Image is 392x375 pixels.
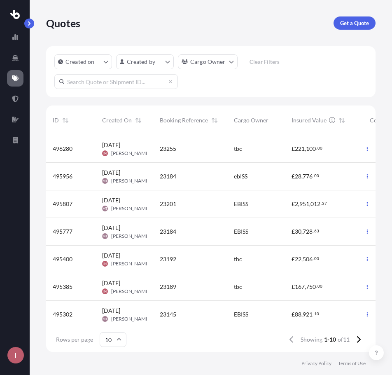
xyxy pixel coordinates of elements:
button: Clear Filters [242,55,288,68]
span: [DATE] [102,196,120,204]
span: [DATE] [102,224,120,232]
span: MT [103,177,107,185]
span: EBISS [234,200,248,208]
span: , [301,229,303,234]
p: Clear Filters [250,58,280,66]
span: 728 [303,229,313,234]
span: , [301,256,303,262]
span: [DATE] [102,279,120,287]
span: 495302 [53,310,72,319]
span: , [301,173,303,179]
span: Created On [102,116,132,124]
span: 495956 [53,172,72,180]
span: tbc [234,145,242,153]
span: . [321,202,322,205]
span: [DATE] [102,307,120,315]
span: 495400 [53,255,72,263]
span: £ [292,256,295,262]
span: 00 [317,285,322,288]
span: [PERSON_NAME] [111,288,150,295]
span: 167 [295,284,305,290]
span: . [316,147,317,150]
span: £ [292,284,295,290]
p: Created by [127,58,156,66]
span: 221 [295,146,305,152]
span: Cargo Owner [234,116,268,124]
span: ID [53,116,59,124]
span: , [298,201,299,207]
span: 012 [310,201,320,207]
span: 750 [306,284,316,290]
p: Created on [65,58,95,66]
span: [PERSON_NAME] [111,233,150,239]
a: Privacy Policy [301,360,331,367]
span: 506 [303,256,313,262]
span: 23189 [160,283,176,291]
span: £ [292,173,295,179]
span: Showing [301,335,322,344]
span: 1-10 [324,335,336,344]
span: . [313,312,314,315]
span: [DATE] [102,169,120,177]
span: [DATE] [102,141,120,149]
span: tbc [234,283,242,291]
span: 100 [306,146,316,152]
span: £ [292,229,295,234]
span: 30 [295,229,301,234]
span: Booking Reference [160,116,208,124]
span: EBISS [234,227,248,236]
span: £ [292,312,295,317]
span: 23184 [160,172,176,180]
span: 495807 [53,200,72,208]
button: Sort [337,115,347,125]
span: MT [103,232,107,240]
span: , [301,312,303,317]
span: , [309,201,310,207]
span: IN [103,287,107,295]
span: . [313,257,314,260]
span: 63 [314,230,319,232]
span: £ [292,146,295,152]
span: , [305,284,306,290]
p: Quotes [46,16,80,30]
span: £ [292,201,295,207]
span: . [313,174,314,177]
span: MT [103,204,107,213]
p: Get a Quote [340,19,369,27]
span: 00 [314,257,319,260]
span: 23192 [160,255,176,263]
span: 496280 [53,145,72,153]
span: 28 [295,173,301,179]
span: 921 [303,312,313,317]
span: 10 [314,312,319,315]
span: [PERSON_NAME] [111,178,150,184]
a: Terms of Use [338,360,366,367]
span: [PERSON_NAME] [111,316,150,322]
span: of 11 [338,335,350,344]
p: Cargo Owner [190,58,226,66]
span: ebISS [234,172,247,180]
span: 495385 [53,283,72,291]
span: IN [103,260,107,268]
span: 37 [322,202,327,205]
span: 00 [317,147,322,150]
span: 2 [295,201,298,207]
span: IN [103,149,107,157]
span: 23184 [160,227,176,236]
span: [PERSON_NAME] [111,205,150,212]
span: 00 [314,174,319,177]
span: Rows per page [56,335,93,344]
span: 88 [295,312,301,317]
span: [DATE] [102,251,120,260]
span: 23145 [160,310,176,319]
span: . [313,230,314,232]
span: 776 [303,173,313,179]
span: 23201 [160,200,176,208]
span: 495777 [53,227,72,236]
span: [PERSON_NAME] [111,260,150,267]
span: 951 [299,201,309,207]
input: Search Quote or Shipment ID... [54,74,178,89]
span: 23255 [160,145,176,153]
a: Get a Quote [334,16,376,30]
